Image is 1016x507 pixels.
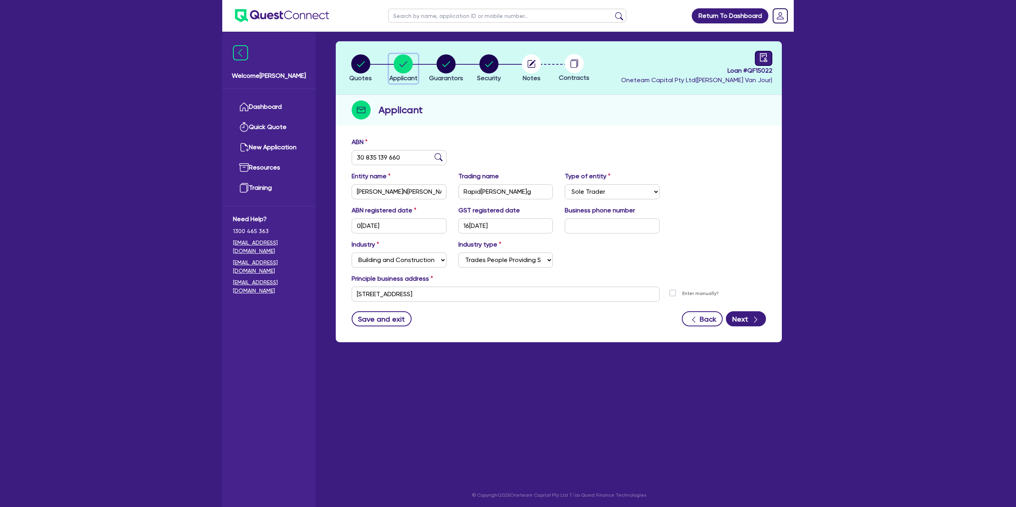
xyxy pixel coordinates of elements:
[352,172,391,181] label: Entity name
[682,311,723,326] button: Back
[379,103,423,117] h2: Applicant
[233,214,305,224] span: Need Help?
[239,163,249,172] img: resources
[232,71,306,81] span: Welcome [PERSON_NAME]
[388,9,626,23] input: Search by name, application ID or mobile number...
[692,8,768,23] a: Return To Dashboard
[770,6,791,26] a: Dropdown toggle
[233,278,305,295] a: [EMAIL_ADDRESS][DOMAIN_NAME]
[565,206,635,215] label: Business phone number
[352,218,446,233] input: DD / MM / YYYY
[352,311,412,326] button: Save and exit
[458,218,553,233] input: DD / MM / YYYY
[458,172,499,181] label: Trading name
[352,274,433,283] label: Principle business address
[349,74,372,82] span: Quotes
[621,66,772,75] span: Loan # QF15022
[389,74,418,82] span: Applicant
[726,311,766,326] button: Next
[349,54,372,83] button: Quotes
[235,9,329,22] img: quest-connect-logo-blue
[233,158,305,178] a: Resources
[233,239,305,255] a: [EMAIL_ADDRESS][DOMAIN_NAME]
[458,206,520,215] label: GST registered date
[352,137,368,147] label: ABN
[523,74,541,82] span: Notes
[233,97,305,117] a: Dashboard
[429,54,464,83] button: Guarantors
[233,227,305,235] span: 1300 465 363
[233,137,305,158] a: New Application
[330,492,787,499] p: © Copyright 2025 Oneteam Capital Pty Ltd T/as Quest Finance Technologies
[559,74,589,81] span: Contracts
[233,178,305,198] a: Training
[239,122,249,132] img: quick-quote
[458,240,501,249] label: Industry type
[389,54,418,83] button: Applicant
[239,143,249,152] img: new-application
[233,45,248,60] img: icon-menu-close
[233,258,305,275] a: [EMAIL_ADDRESS][DOMAIN_NAME]
[759,53,768,62] span: audit
[352,206,416,215] label: ABN registered date
[233,117,305,137] a: Quick Quote
[429,74,463,82] span: Guarantors
[239,183,249,193] img: training
[352,240,379,249] label: Industry
[521,54,541,83] button: Notes
[565,172,610,181] label: Type of entity
[435,153,443,161] img: abn-lookup icon
[352,100,371,120] img: step-icon
[682,290,719,297] label: Enter manually?
[621,76,772,84] span: Oneteam Capital Pty Ltd ( [PERSON_NAME] Van Jour )
[477,54,501,83] button: Security
[477,74,501,82] span: Security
